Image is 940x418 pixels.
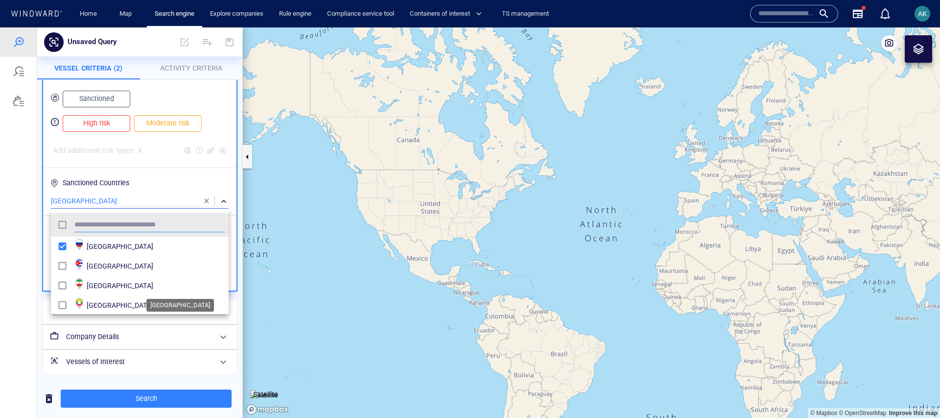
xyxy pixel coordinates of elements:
[112,5,143,23] button: Map
[410,8,482,20] span: Containers of interest
[87,252,225,264] span: [GEOGRAPHIC_DATA]
[323,5,398,23] a: Compliance service tool
[116,5,139,23] a: Map
[87,213,225,225] span: [GEOGRAPHIC_DATA]
[498,5,553,23] a: TS management
[918,10,927,18] span: AK
[151,5,198,23] a: Search engine
[51,209,229,283] div: grid
[406,5,490,23] button: Containers of interest
[87,272,225,284] div: Myanmar
[913,4,932,24] button: AK
[72,5,104,23] button: Home
[879,8,891,20] div: Notification center
[87,272,225,284] span: [GEOGRAPHIC_DATA]
[76,5,101,23] a: Home
[898,374,933,411] iframe: Chat
[206,5,267,23] a: Explore companies
[275,5,315,23] a: Rule engine
[87,233,225,245] div: Cuba
[87,213,225,225] div: Crimea
[87,233,225,245] span: [GEOGRAPHIC_DATA]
